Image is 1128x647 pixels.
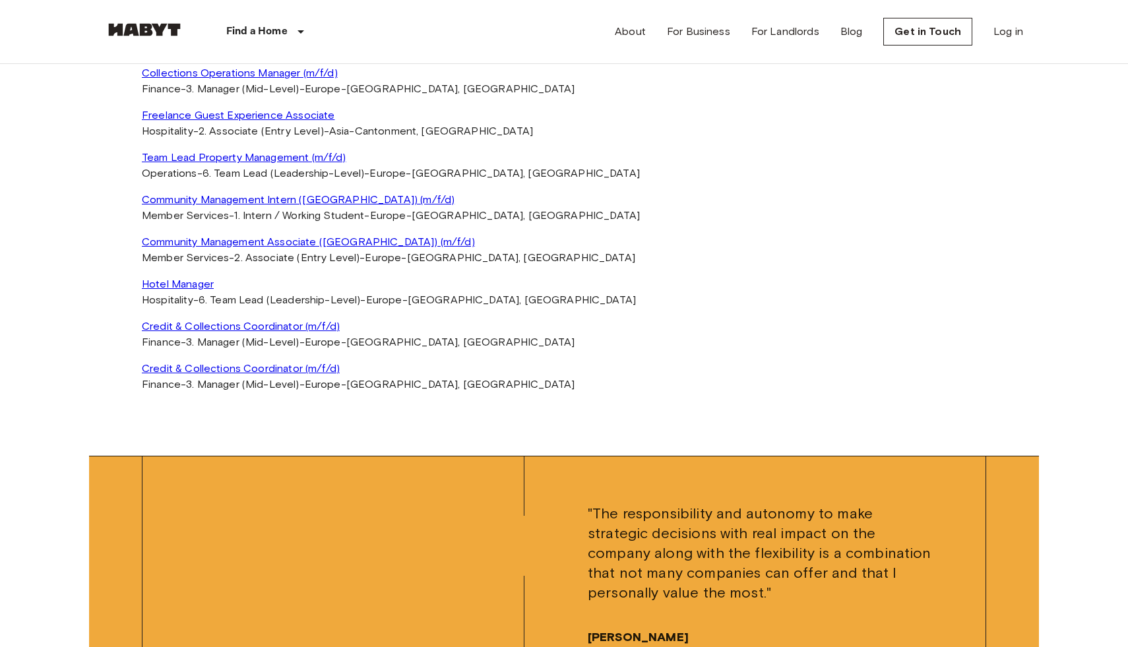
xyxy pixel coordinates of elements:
[142,150,986,166] a: Team Lead Property Management (m/f/d)
[615,24,646,40] a: About
[142,319,986,334] a: Credit & Collections Coordinator (m/f/d)
[412,167,640,179] span: [GEOGRAPHIC_DATA], [GEOGRAPHIC_DATA]
[142,209,229,222] span: Member Services
[142,209,640,222] span: - - -
[142,336,181,348] span: Finance
[142,378,575,390] span: - - -
[142,293,636,306] span: - - -
[142,336,575,348] span: - - -
[186,82,299,95] span: 3. Manager (Mid-Level)
[199,293,361,306] span: 6. Team Lead (Leadership-Level)
[142,378,181,390] span: Finance
[234,209,364,222] span: 1. Intern / Working Student
[305,378,341,390] span: Europe
[346,82,575,95] span: [GEOGRAPHIC_DATA], [GEOGRAPHIC_DATA]
[142,167,640,179] span: - - -
[370,209,406,222] span: Europe
[667,24,730,40] a: For Business
[412,209,640,222] span: [GEOGRAPHIC_DATA], [GEOGRAPHIC_DATA]
[203,167,365,179] span: 6. Team Lead (Leadership-Level)
[142,276,986,292] a: Hotel Manager
[588,629,689,645] span: [PERSON_NAME]
[588,504,933,603] span: "The responsibility and autonomy to make strategic decisions with real impact on the company alon...
[234,251,360,264] span: 2. Associate (Entry Level)
[993,24,1023,40] a: Log in
[883,18,972,46] a: Get in Touch
[369,167,406,179] span: Europe
[142,65,986,81] a: Collections Operations Manager (m/f/d)
[142,167,197,179] span: Operations
[840,24,863,40] a: Blog
[142,125,193,137] span: Hospitality
[355,125,533,137] span: Cantonment, [GEOGRAPHIC_DATA]
[142,125,533,137] span: - - -
[186,378,299,390] span: 3. Manager (Mid-Level)
[142,234,986,250] a: Community Management Associate ([GEOGRAPHIC_DATA]) (m/f/d)
[365,251,401,264] span: Europe
[142,82,575,95] span: - - -
[366,293,402,306] span: Europe
[142,251,635,264] span: - - -
[226,24,288,40] p: Find a Home
[199,125,324,137] span: 2. Associate (Entry Level)
[408,293,636,306] span: [GEOGRAPHIC_DATA], [GEOGRAPHIC_DATA]
[142,251,229,264] span: Member Services
[305,82,341,95] span: Europe
[142,108,986,123] a: Freelance Guest Experience Associate
[142,192,986,208] a: Community Management Intern ([GEOGRAPHIC_DATA]) (m/f/d)
[329,125,350,137] span: Asia
[346,378,575,390] span: [GEOGRAPHIC_DATA], [GEOGRAPHIC_DATA]
[346,336,575,348] span: [GEOGRAPHIC_DATA], [GEOGRAPHIC_DATA]
[305,336,341,348] span: Europe
[751,24,819,40] a: For Landlords
[186,336,299,348] span: 3. Manager (Mid-Level)
[142,293,193,306] span: Hospitality
[142,82,181,95] span: Finance
[407,251,635,264] span: [GEOGRAPHIC_DATA], [GEOGRAPHIC_DATA]
[142,361,986,377] a: Credit & Collections Coordinator (m/f/d)
[105,23,184,36] img: Habyt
